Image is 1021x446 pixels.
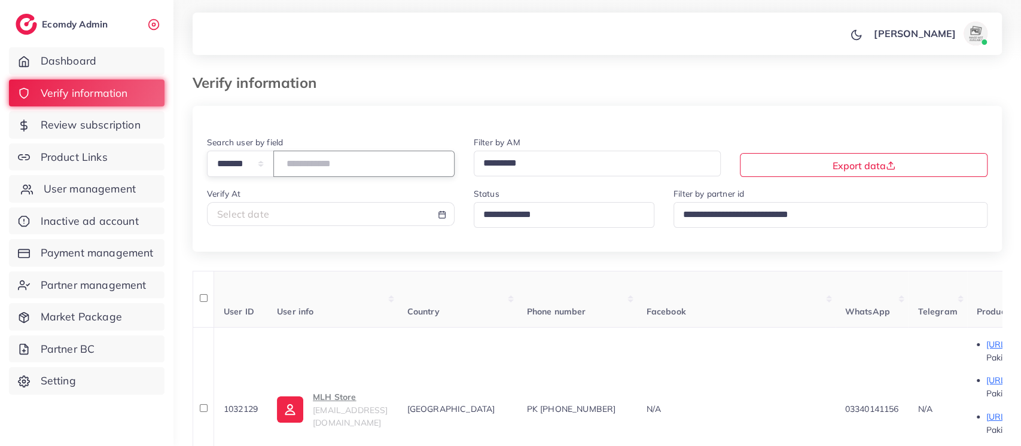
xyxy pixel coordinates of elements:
[41,277,147,293] span: Partner management
[41,213,139,229] span: Inactive ad account
[474,188,499,200] label: Status
[867,22,992,45] a: [PERSON_NAME]avatar
[964,22,988,45] img: avatar
[41,117,141,133] span: Review subscription
[44,181,136,197] span: User management
[479,206,639,224] input: Search for option
[479,154,706,173] input: Search for option
[474,202,654,228] div: Search for option
[407,404,495,414] span: [GEOGRAPHIC_DATA]
[474,151,721,176] div: Search for option
[41,53,96,69] span: Dashboard
[41,149,108,165] span: Product Links
[217,208,269,220] span: Select date
[740,153,988,177] button: Export data
[527,404,616,414] span: PK [PHONE_NUMBER]
[9,303,164,331] a: Market Package
[207,188,240,200] label: Verify At
[313,405,388,427] span: [EMAIL_ADDRESS][DOMAIN_NAME]
[9,47,164,75] a: Dashboard
[277,390,388,429] a: MLH Store[EMAIL_ADDRESS][DOMAIN_NAME]
[16,14,111,35] a: logoEcomdy Admin
[679,206,972,224] input: Search for option
[874,26,956,41] p: [PERSON_NAME]
[9,175,164,203] a: User management
[9,239,164,267] a: Payment management
[16,14,37,35] img: logo
[41,85,128,101] span: Verify information
[42,19,111,30] h2: Ecomdy Admin
[41,341,95,357] span: Partner BC
[224,306,254,317] span: User ID
[647,306,686,317] span: Facebook
[41,309,122,325] span: Market Package
[277,306,313,317] span: User info
[673,188,744,200] label: Filter by partner id
[277,396,303,423] img: ic-user-info.36bf1079.svg
[474,136,520,148] label: Filter by AM
[207,136,283,148] label: Search user by field
[193,74,326,91] h3: Verify information
[647,404,661,414] span: N/A
[673,202,988,228] div: Search for option
[845,306,890,317] span: WhatsApp
[41,245,154,261] span: Payment management
[9,80,164,107] a: Verify information
[224,404,258,414] span: 1032129
[41,373,76,389] span: Setting
[407,306,440,317] span: Country
[9,207,164,235] a: Inactive ad account
[9,367,164,395] a: Setting
[918,306,957,317] span: Telegram
[313,390,388,404] p: MLH Store
[833,160,895,172] span: Export data
[9,335,164,363] a: Partner BC
[527,306,586,317] span: Phone number
[845,404,899,414] span: 03340141156
[9,111,164,139] a: Review subscription
[9,271,164,299] a: Partner management
[9,143,164,171] a: Product Links
[918,404,932,414] span: N/A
